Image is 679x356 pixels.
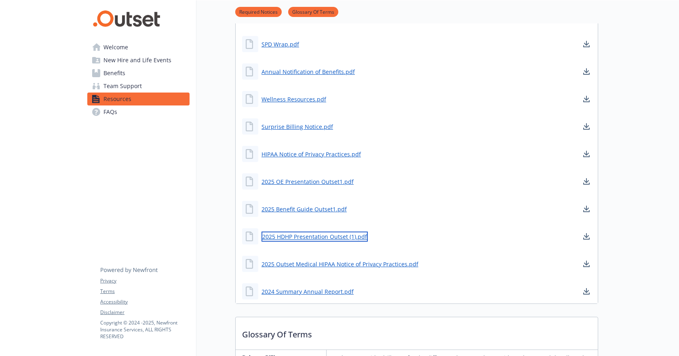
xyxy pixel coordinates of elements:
[261,122,333,131] a: Surprise Billing Notice.pdf
[87,93,190,105] a: Resources
[103,54,171,67] span: New Hire and Life Events
[103,80,142,93] span: Team Support
[103,67,125,80] span: Benefits
[87,105,190,118] a: FAQs
[103,105,117,118] span: FAQs
[582,177,591,186] a: download document
[103,93,131,105] span: Resources
[261,95,326,103] a: Wellness Resources.pdf
[103,41,128,54] span: Welcome
[261,177,354,186] a: 2025 OE Presentation Outset1.pdf
[261,287,354,296] a: 2024 Summary Annual Report.pdf
[87,80,190,93] a: Team Support
[582,122,591,131] a: download document
[87,67,190,80] a: Benefits
[261,260,418,268] a: 2025 Outset Medical HIPAA Notice of Privacy Practices.pdf
[582,149,591,159] a: download document
[582,204,591,214] a: download document
[261,232,368,242] a: 2025 HDHP Presentation Outset (1).pdf
[582,67,591,76] a: download document
[582,94,591,104] a: download document
[261,150,361,158] a: HIPAA Notice of Privacy Practices.pdf
[582,286,591,296] a: download document
[261,67,355,76] a: Annual Notification of Benefits.pdf
[100,309,189,316] a: Disclaimer
[582,259,591,269] a: download document
[100,319,189,340] p: Copyright © 2024 - 2025 , Newfront Insurance Services, ALL RIGHTS RESERVED
[100,288,189,295] a: Terms
[100,277,189,284] a: Privacy
[87,54,190,67] a: New Hire and Life Events
[236,317,598,347] p: Glossary Of Terms
[87,41,190,54] a: Welcome
[261,205,347,213] a: 2025 Benefit Guide Outset1.pdf
[235,8,282,15] a: Required Notices
[261,40,299,48] a: SPD Wrap.pdf
[582,39,591,49] a: download document
[582,232,591,241] a: download document
[288,8,338,15] a: Glossary Of Terms
[100,298,189,305] a: Accessibility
